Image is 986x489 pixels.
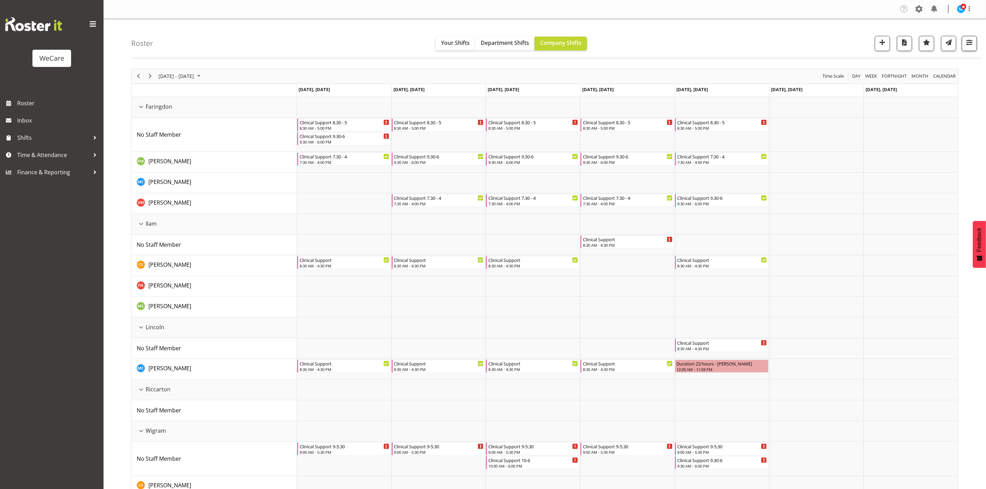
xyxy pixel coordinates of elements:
[131,400,297,421] td: No Staff Member resource
[486,153,580,166] div: Kishendri Moodley"s event - Clinical Support 9.30-6 Begin From Wednesday, September 10, 2025 at 9...
[148,281,191,290] a: [PERSON_NAME]
[297,153,391,166] div: Kishendri Moodley"s event - Clinical Support 7.30 - 4 Begin From Monday, September 8, 2025 at 7:3...
[297,360,391,373] div: Mary Childs"s event - Clinical Support Begin From Monday, September 8, 2025 at 8:30:00 AM GMT+12:...
[486,360,580,373] div: Mary Childs"s event - Clinical Support Begin From Wednesday, September 10, 2025 at 8:30:00 AM GMT...
[583,125,673,131] div: 8:30 AM - 5:00 PM
[933,72,956,80] span: calendar
[973,221,986,268] button: Feedback - Show survey
[394,443,484,450] div: Clinical Support 9-5.30
[677,125,767,131] div: 8:30 AM - 5:00 PM
[675,118,769,131] div: No Staff Member"s event - Clinical Support 8.30 - 5 Begin From Friday, September 12, 2025 at 8:30...
[677,256,767,263] div: Clinical Support
[394,256,484,263] div: Clinical Support
[675,456,769,469] div: No Staff Member"s event - Clinical Support 9.30-6 Begin From Friday, September 12, 2025 at 9:30:0...
[148,481,191,489] span: [PERSON_NAME]
[962,36,977,51] button: Filter Shifts
[866,86,897,92] span: [DATE], [DATE]
[675,194,769,207] div: Viktoriia Molchanova"s event - Clinical Support 9.30-6 Begin From Friday, September 12, 2025 at 9...
[394,263,484,268] div: 8:30 AM - 4:30 PM
[148,261,191,269] a: [PERSON_NAME]
[822,72,845,80] span: Time Scale
[299,86,330,92] span: [DATE], [DATE]
[137,455,181,462] span: No Staff Member
[486,442,580,456] div: No Staff Member"s event - Clinical Support 9-5.30 Begin From Wednesday, September 10, 2025 at 9:0...
[488,125,578,131] div: 8:30 AM - 5:00 PM
[297,256,391,269] div: Catherine Stewart"s event - Clinical Support Begin From Monday, September 8, 2025 at 8:30:00 AM G...
[675,256,769,269] div: Catherine Stewart"s event - Clinical Support Begin From Friday, September 12, 2025 at 8:30:00 AM ...
[488,360,578,367] div: Clinical Support
[137,407,181,414] span: No Staff Member
[148,198,191,207] a: [PERSON_NAME]
[821,72,845,80] button: Time Scale
[17,150,90,160] span: Time & Attendance
[881,72,907,80] span: Fortnight
[441,39,470,47] span: Your Shifts
[941,36,956,51] button: Send a list of all shifts for the selected filtered period to all rostered employees.
[488,201,578,206] div: 7:30 AM - 4:00 PM
[393,86,425,92] span: [DATE], [DATE]
[677,201,767,206] div: 9:30 AM - 6:00 PM
[146,219,157,228] span: Ilam
[392,256,486,269] div: Catherine Stewart"s event - Clinical Support Begin From Tuesday, September 9, 2025 at 8:30:00 AM ...
[580,442,674,456] div: No Staff Member"s event - Clinical Support 9-5.30 Begin From Thursday, September 11, 2025 at 9:00...
[394,119,484,126] div: Clinical Support 8.30 - 5
[582,86,614,92] span: [DATE], [DATE]
[394,360,484,367] div: Clinical Support
[297,442,391,456] div: No Staff Member"s event - Clinical Support 9-5.30 Begin From Monday, September 8, 2025 at 9:00:00...
[486,194,580,207] div: Viktoriia Molchanova"s event - Clinical Support 7.30 - 4 Begin From Wednesday, September 10, 2025...
[392,442,486,456] div: No Staff Member"s event - Clinical Support 9-5.30 Begin From Tuesday, September 9, 2025 at 9:00:0...
[583,153,673,160] div: Clinical Support 9.30-6
[131,276,297,297] td: Firdous Naqvi resource
[911,72,929,80] span: Month
[436,37,475,50] button: Your Shifts
[131,235,297,255] td: No Staff Member resource
[481,39,529,47] span: Department Shifts
[17,115,100,126] span: Inbox
[131,442,297,476] td: No Staff Member resource
[392,118,486,131] div: No Staff Member"s event - Clinical Support 8.30 - 5 Begin From Tuesday, September 9, 2025 at 8:30...
[675,360,769,373] div: Mary Childs"s event - Duration 23 hours - Mary Childs Begin From Friday, September 12, 2025 at 12...
[677,457,767,463] div: Clinical Support 9.30-6
[675,442,769,456] div: No Staff Member"s event - Clinical Support 9-5.30 Begin From Friday, September 12, 2025 at 9:00:0...
[17,167,90,177] span: Finance & Reporting
[488,86,519,92] span: [DATE], [DATE]
[394,159,484,165] div: 9:30 AM - 6:00 PM
[148,157,191,165] a: [PERSON_NAME]
[881,72,908,80] button: Fortnight
[300,119,389,126] div: Clinical Support 8.30 - 5
[300,366,389,372] div: 8:30 AM - 4:30 PM
[677,153,767,160] div: Clinical Support 7.30 - 4
[488,119,578,126] div: Clinical Support 8.30 - 5
[39,53,64,63] div: WeCare
[131,39,153,47] h4: Roster
[394,366,484,372] div: 8:30 AM - 4:30 PM
[137,344,181,352] span: No Staff Member
[583,236,673,243] div: Clinical Support
[677,443,767,450] div: Clinical Support 9-5.30
[488,153,578,160] div: Clinical Support 9.30-6
[146,102,172,111] span: Faringdon
[677,449,767,455] div: 9:00 AM - 5:30 PM
[394,125,484,131] div: 8:30 AM - 5:00 PM
[392,194,486,207] div: Viktoriia Molchanova"s event - Clinical Support 7.30 - 4 Begin From Tuesday, September 9, 2025 at...
[300,443,389,450] div: Clinical Support 9-5.30
[486,456,580,469] div: No Staff Member"s event - Clinical Support 10-6 Begin From Wednesday, September 10, 2025 at 10:00...
[864,72,878,80] button: Timeline Week
[583,242,673,248] div: 8:30 AM - 4:30 PM
[5,17,62,31] img: Rosterit website logo
[580,235,674,248] div: No Staff Member"s event - Clinical Support Begin From Thursday, September 11, 2025 at 8:30:00 AM ...
[157,72,204,80] button: September 2025
[488,159,578,165] div: 9:30 AM - 6:00 PM
[146,323,164,331] span: Lincoln
[146,72,155,80] button: Next
[148,199,191,206] span: [PERSON_NAME]
[137,454,181,463] a: No Staff Member
[875,36,890,51] button: Add a new shift
[297,118,391,131] div: No Staff Member"s event - Clinical Support 8.30 - 5 Begin From Monday, September 8, 2025 at 8:30:...
[148,178,191,186] a: [PERSON_NAME]
[851,72,862,80] button: Timeline Day
[392,360,486,373] div: Mary Childs"s event - Clinical Support Begin From Tuesday, September 9, 2025 at 8:30:00 AM GMT+12...
[131,255,297,276] td: Catherine Stewart resource
[488,443,578,450] div: Clinical Support 9-5.30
